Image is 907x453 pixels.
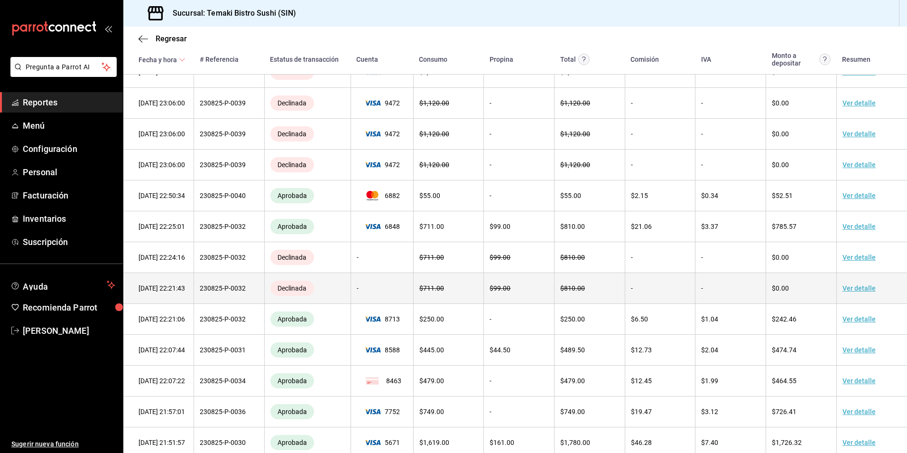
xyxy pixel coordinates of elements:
[701,315,718,323] span: $ 1.04
[819,54,831,65] svg: Este es el monto resultante del total pagado menos comisión e IVA. Esta será la parte que se depo...
[23,189,115,202] span: Facturación
[842,315,876,323] a: Ver detalle
[123,180,194,211] td: [DATE] 22:50:34
[631,223,652,230] span: $ 21.06
[194,211,265,242] td: 230825-P-0032
[419,161,449,169] span: $ 1,120.00
[484,119,555,150] td: -
[357,99,407,107] span: 9472
[701,346,718,354] span: $ 2.04
[842,56,870,63] div: Resumen
[560,315,585,323] span: $ 250.00
[578,54,590,65] svg: Este monto equivale al total pagado por el comensal antes de aplicar Comisión e IVA.
[23,301,115,314] span: Recomienda Parrot
[560,192,581,199] span: $ 55.00
[842,377,876,385] a: Ver detalle
[357,223,407,230] span: 6848
[695,273,766,304] td: -
[484,150,555,180] td: -
[356,56,378,63] div: Cuenta
[23,96,115,109] span: Reportes
[701,223,718,230] span: $ 3.37
[772,223,796,230] span: $ 785.57
[274,408,311,415] span: Aprobada
[351,273,413,304] td: -
[357,408,407,415] span: 7752
[7,69,117,79] a: Pregunta a Parrot AI
[357,346,407,354] span: 8588
[560,99,590,107] span: $ 1,120.00
[842,161,876,169] a: Ver detalle
[123,304,194,335] td: [DATE] 22:21:06
[490,346,510,354] span: $ 44.50
[419,192,440,199] span: $ 55.00
[10,57,117,77] button: Pregunta a Parrot AI
[274,161,310,169] span: Declinada
[139,56,185,64] span: Fecha y hora
[26,62,102,72] span: Pregunta a Parrot AI
[194,335,265,366] td: 230825-P-0031
[270,281,314,296] div: Transacciones declinadas por el banco emisor. No se hace ningún cargo al tarjetahabiente ni al co...
[270,435,314,450] div: Transacciones cobradas de manera exitosa.
[274,99,310,107] span: Declinada
[631,377,652,385] span: $ 12.45
[23,119,115,132] span: Menú
[139,34,187,43] button: Regresar
[274,130,310,138] span: Declinada
[123,273,194,304] td: [DATE] 22:21:43
[560,223,585,230] span: $ 810.00
[194,88,265,119] td: 230825-P-0039
[123,88,194,119] td: [DATE] 23:06:00
[357,439,407,446] span: 5671
[560,161,590,169] span: $ 1,120.00
[419,56,447,63] div: Consumo
[200,56,239,63] div: # Referencia
[419,254,444,261] span: $ 711.00
[274,315,311,323] span: Aprobada
[419,130,449,138] span: $ 1,120.00
[490,284,510,292] span: $ 99.00
[484,396,555,427] td: -
[625,150,695,180] td: -
[419,315,444,323] span: $ 250.00
[123,396,194,427] td: [DATE] 21:57:01
[560,130,590,138] span: $ 1,120.00
[194,273,265,304] td: 230825-P-0032
[490,254,510,261] span: $ 99.00
[766,88,837,119] td: $0.00
[357,315,407,323] span: 8713
[156,34,187,43] span: Regresar
[23,324,115,337] span: [PERSON_NAME]
[842,130,876,138] a: Ver detalle
[631,192,648,199] span: $ 2.15
[419,439,449,446] span: $ 1,619.00
[23,236,115,248] span: Suscripción
[490,439,514,446] span: $ 161.00
[701,192,718,199] span: $ 0.34
[270,56,339,63] div: Estatus de transacción
[23,166,115,179] span: Personal
[842,346,876,354] a: Ver detalle
[274,284,310,292] span: Declinada
[772,315,796,323] span: $ 242.46
[631,439,652,446] span: $ 46.28
[11,439,115,449] span: Sugerir nueva función
[419,377,444,385] span: $ 479.00
[631,346,652,354] span: $ 12.73
[270,373,314,388] div: Transacciones cobradas de manera exitosa.
[23,142,115,155] span: Configuración
[274,223,311,230] span: Aprobada
[625,119,695,150] td: -
[194,180,265,211] td: 230825-P-0040
[194,242,265,273] td: 230825-P-0032
[419,284,444,292] span: $ 711.00
[701,56,711,63] div: IVA
[560,408,585,415] span: $ 749.00
[194,396,265,427] td: 230825-P-0036
[772,377,796,385] span: $ 464.55
[560,254,585,261] span: $ 810.00
[274,439,311,446] span: Aprobada
[274,377,311,385] span: Aprobada
[419,346,444,354] span: $ 445.00
[274,192,311,199] span: Aprobada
